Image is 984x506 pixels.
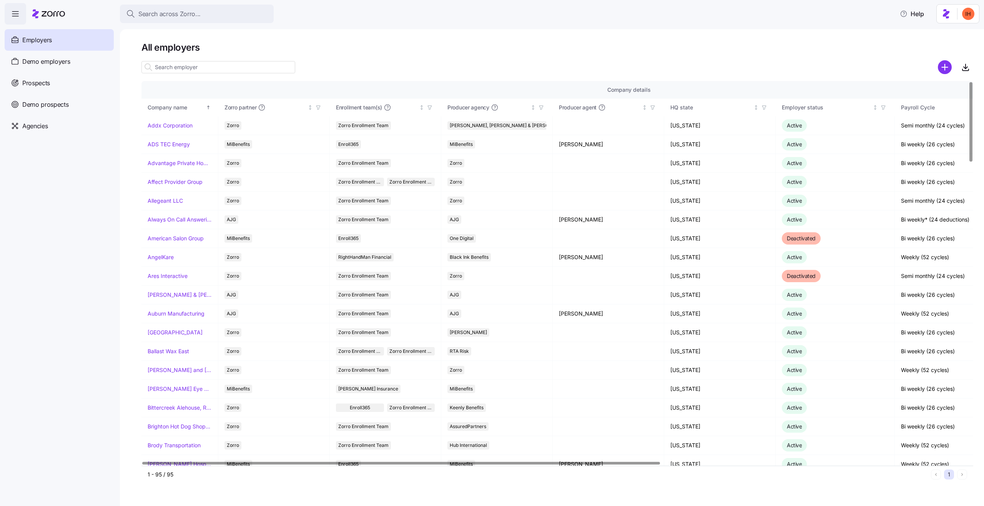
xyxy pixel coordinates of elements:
[931,470,941,480] button: Previous page
[787,329,802,336] span: Active
[787,197,802,204] span: Active
[148,423,212,430] a: Brighton Hot Dog Shoppe
[5,72,114,94] a: Prospects
[227,234,250,243] span: MiBenefits
[338,178,382,186] span: Zorro Enrollment Team
[227,347,239,356] span: Zorro
[450,197,462,205] span: Zorro
[227,291,236,299] span: AJG
[338,140,359,149] span: Enroll365
[148,103,204,112] div: Company name
[938,60,952,74] svg: add icon
[350,403,370,412] span: Enroll365
[338,422,389,431] span: Zorro Enrollment Team
[664,399,776,417] td: [US_STATE]
[450,309,459,318] span: AJG
[307,105,313,110] div: Not sorted
[227,309,236,318] span: AJG
[664,304,776,323] td: [US_STATE]
[776,99,895,116] th: Employer statusNot sorted
[450,121,569,130] span: [PERSON_NAME], [PERSON_NAME] & [PERSON_NAME]
[138,9,201,19] span: Search across Zorro...
[224,104,256,111] span: Zorro partner
[664,154,776,173] td: [US_STATE]
[419,105,424,110] div: Not sorted
[787,179,802,185] span: Active
[227,121,239,130] span: Zorro
[338,385,398,393] span: [PERSON_NAME] Insurance
[642,105,647,110] div: Not sorted
[141,61,295,73] input: Search employer
[664,173,776,192] td: [US_STATE]
[664,436,776,455] td: [US_STATE]
[227,366,239,374] span: Zorro
[148,366,212,374] a: [PERSON_NAME] and [PERSON_NAME]'s Furniture
[787,310,802,317] span: Active
[389,347,433,356] span: Zorro Enrollment Experts
[5,115,114,137] a: Agencies
[141,41,973,53] h1: All employers
[664,210,776,229] td: [US_STATE]
[553,248,664,267] td: [PERSON_NAME]
[227,140,250,149] span: MiBenefits
[553,304,664,323] td: [PERSON_NAME]
[787,442,802,448] span: Active
[787,385,802,392] span: Active
[559,104,597,111] span: Producer agent
[148,329,203,336] a: [GEOGRAPHIC_DATA]
[664,417,776,436] td: [US_STATE]
[148,272,188,280] a: Ares Interactive
[787,348,802,354] span: Active
[227,460,250,468] span: MiBenefits
[338,121,389,130] span: Zorro Enrollment Team
[664,361,776,380] td: [US_STATE]
[441,99,553,116] th: Producer agencyNot sorted
[664,455,776,474] td: [US_STATE]
[148,347,189,355] a: Ballast Wax East
[148,291,212,299] a: [PERSON_NAME] & [PERSON_NAME]'s
[22,100,69,109] span: Demo prospects
[227,178,239,186] span: Zorro
[148,235,204,242] a: American Salon Group
[148,253,174,261] a: AngelKare
[787,273,816,279] span: Deactivated
[553,135,664,154] td: [PERSON_NAME]
[338,272,389,280] span: Zorro Enrollment Team
[338,366,389,374] span: Zorro Enrollment Team
[338,291,389,299] span: Zorro Enrollment Team
[338,215,389,224] span: Zorro Enrollment Team
[787,235,816,241] span: Deactivated
[664,116,776,135] td: [US_STATE]
[553,99,664,116] th: Producer agentNot sorted
[787,141,802,147] span: Active
[664,380,776,399] td: [US_STATE]
[787,404,802,411] span: Active
[330,99,441,116] th: Enrollment team(s)Not sorted
[450,159,462,167] span: Zorro
[787,216,802,223] span: Active
[664,286,776,304] td: [US_STATE]
[227,422,239,431] span: Zorro
[670,103,752,112] div: HQ state
[450,403,484,412] span: Keenly Benefits
[141,99,218,116] th: Company nameSorted ascending
[227,441,239,450] span: Zorro
[530,105,536,110] div: Not sorted
[338,234,359,243] span: Enroll365
[787,367,802,373] span: Active
[227,215,236,224] span: AJG
[787,160,802,166] span: Active
[148,385,212,393] a: [PERSON_NAME] Eye Associates
[338,460,359,468] span: Enroll365
[553,210,664,229] td: [PERSON_NAME]
[206,105,211,110] div: Sorted ascending
[338,309,389,318] span: Zorro Enrollment Team
[450,178,462,186] span: Zorro
[873,105,878,110] div: Not sorted
[450,272,462,280] span: Zorro
[787,122,802,129] span: Active
[664,342,776,361] td: [US_STATE]
[148,404,212,412] a: Bittercreek Alehouse, Red Feather Lounge, Diablo & Sons Saloon
[664,99,776,116] th: HQ stateNot sorted
[962,8,974,20] img: f3711480c2c985a33e19d88a07d4c111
